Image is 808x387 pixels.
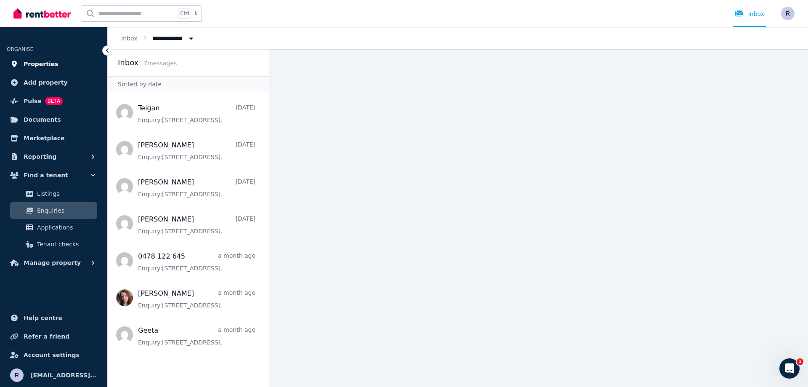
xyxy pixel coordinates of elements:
button: Reporting [7,148,101,165]
a: Properties [7,56,101,72]
span: ORGANISE [7,46,33,52]
span: Listings [37,189,94,199]
button: Manage property [7,254,101,271]
a: Documents [7,111,101,128]
img: rownal@yahoo.com.au [781,7,795,20]
a: Teigan[DATE]Enquiry:[STREET_ADDRESS]. [138,103,255,124]
span: Tenant checks [37,239,94,249]
a: PulseBETA [7,93,101,109]
a: [PERSON_NAME][DATE]Enquiry:[STREET_ADDRESS]. [138,214,255,235]
iframe: Intercom live chat [779,358,800,379]
a: Account settings [7,347,101,363]
span: Help centre [24,313,62,323]
a: [PERSON_NAME]a month agoEnquiry:[STREET_ADDRESS]. [138,288,255,310]
a: Geetaa month agoEnquiry:[STREET_ADDRESS]. [138,326,255,347]
span: 7 message s [144,60,177,67]
a: Listings [10,185,97,202]
span: Reporting [24,152,56,162]
a: Marketplace [7,130,101,147]
a: Help centre [7,310,101,326]
span: Refer a friend [24,331,69,342]
nav: Breadcrumb [108,27,209,49]
span: Pulse [24,96,42,106]
span: Add property [24,77,68,88]
a: Enquiries [10,202,97,219]
a: [PERSON_NAME][DATE]Enquiry:[STREET_ADDRESS]. [138,177,255,198]
a: Tenant checks [10,236,97,253]
a: Applications [10,219,97,236]
span: Find a tenant [24,170,68,180]
a: Refer a friend [7,328,101,345]
span: Ctrl [178,8,191,19]
span: [EMAIL_ADDRESS][DOMAIN_NAME] [30,370,97,380]
span: Marketplace [24,133,64,143]
span: Applications [37,222,94,232]
h2: Inbox [118,57,138,69]
span: Properties [24,59,58,69]
button: Find a tenant [7,167,101,184]
nav: Message list [108,92,269,387]
div: Sorted by date [108,76,269,92]
span: k [194,10,197,17]
span: Enquiries [37,206,94,216]
div: Inbox [735,10,764,18]
span: Manage property [24,258,81,268]
span: Documents [24,115,61,125]
img: RentBetter [13,7,71,20]
img: rownal@yahoo.com.au [10,368,24,382]
span: BETA [45,97,63,105]
span: 1 [797,358,803,365]
a: Inbox [121,35,137,42]
a: [PERSON_NAME][DATE]Enquiry:[STREET_ADDRESS]. [138,140,255,161]
a: Add property [7,74,101,91]
a: 0478 122 645a month agoEnquiry:[STREET_ADDRESS]. [138,251,255,272]
span: Account settings [24,350,80,360]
